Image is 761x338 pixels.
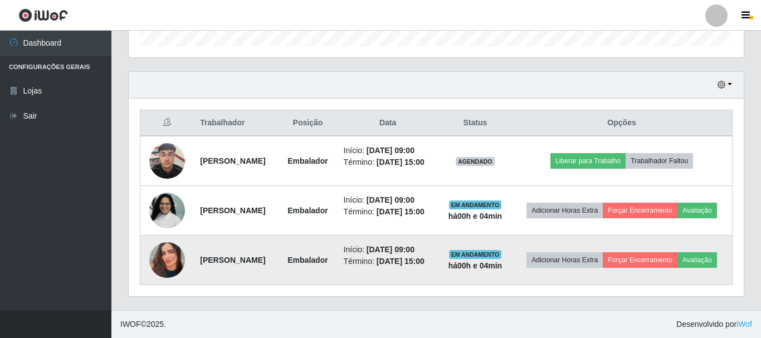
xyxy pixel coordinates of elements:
time: [DATE] 09:00 [367,195,414,204]
time: [DATE] 09:00 [367,245,414,254]
li: Término: [344,156,432,168]
strong: Embalador [287,206,328,215]
strong: [PERSON_NAME] [200,156,265,165]
th: Status [439,110,511,136]
button: Avaliação [677,203,717,218]
li: Término: [344,206,432,218]
img: 1734175120781.jpeg [149,175,185,246]
a: iWof [736,320,752,329]
span: EM ANDAMENTO [449,200,502,209]
button: Forçar Encerramento [603,252,677,268]
time: [DATE] 09:00 [367,146,414,155]
img: 1753794100219.jpeg [149,137,185,184]
th: Opções [511,110,732,136]
li: Término: [344,256,432,267]
span: EM ANDAMENTO [449,250,502,259]
span: Desenvolvido por [676,319,752,330]
li: Início: [344,194,432,206]
span: AGENDADO [456,157,495,166]
th: Posição [279,110,336,136]
li: Início: [344,145,432,156]
th: Data [337,110,439,136]
button: Adicionar Horas Extra [526,252,603,268]
strong: Embalador [287,156,328,165]
button: Forçar Encerramento [603,203,677,218]
button: Adicionar Horas Extra [526,203,603,218]
span: IWOF [120,320,141,329]
li: Início: [344,244,432,256]
strong: [PERSON_NAME] [200,206,265,215]
button: Avaliação [677,252,717,268]
time: [DATE] 15:00 [377,257,425,266]
time: [DATE] 15:00 [377,158,425,166]
strong: [PERSON_NAME] [200,256,265,264]
span: © 2025 . [120,319,166,330]
strong: há 00 h e 04 min [448,212,503,221]
strong: Embalador [287,256,328,264]
th: Trabalhador [193,110,279,136]
img: 1750801890236.jpeg [149,228,185,292]
time: [DATE] 15:00 [377,207,425,216]
strong: há 00 h e 04 min [448,261,503,270]
button: Liberar para Trabalho [550,153,626,169]
button: Trabalhador Faltou [626,153,693,169]
img: CoreUI Logo [18,8,68,22]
